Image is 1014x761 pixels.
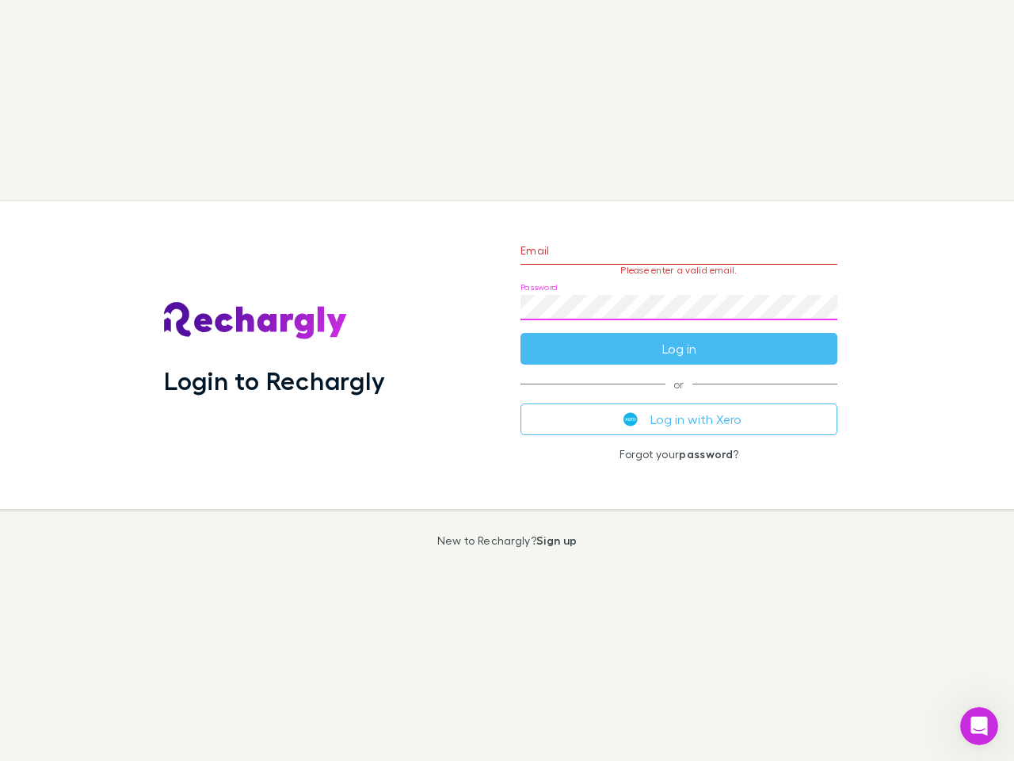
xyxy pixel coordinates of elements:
[520,448,837,461] p: Forgot your ?
[536,533,577,547] a: Sign up
[437,534,578,547] p: New to Rechargly?
[520,403,837,435] button: Log in with Xero
[164,302,348,340] img: Rechargly's Logo
[623,412,638,426] img: Xero's logo
[520,333,837,365] button: Log in
[679,447,733,461] a: password
[520,281,558,293] label: Password
[164,365,385,396] h1: Login to Rechargly
[960,707,998,745] iframe: Intercom live chat
[520,265,837,276] p: Please enter a valid email.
